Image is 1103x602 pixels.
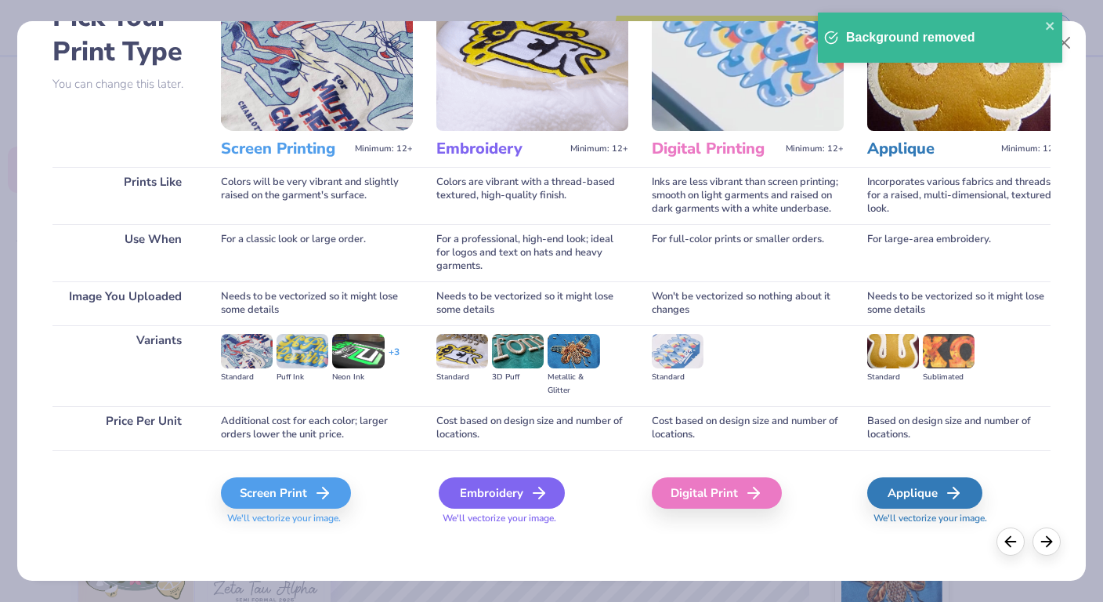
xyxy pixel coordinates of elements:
[52,78,197,91] p: You can change this later.
[652,224,844,281] div: For full-color prints or smaller orders.
[332,371,384,384] div: Neon Ink
[867,281,1059,325] div: Needs to be vectorized so it might lose some details
[867,167,1059,224] div: Incorporates various fabrics and threads for a raised, multi-dimensional, textured look.
[652,406,844,450] div: Cost based on design size and number of locations.
[1045,19,1056,32] button: close
[436,406,628,450] div: Cost based on design size and number of locations.
[277,334,328,368] img: Puff Ink
[436,371,488,384] div: Standard
[436,167,628,224] div: Colors are vibrant with a thread-based textured, high-quality finish.
[548,334,599,368] img: Metallic & Glitter
[867,512,1059,525] span: We'll vectorize your image.
[652,139,779,159] h3: Digital Printing
[923,371,975,384] div: Sublimated
[867,406,1059,450] div: Based on design size and number of locations.
[923,334,975,368] img: Sublimated
[436,139,564,159] h3: Embroidery
[436,224,628,281] div: For a professional, high-end look; ideal for logos and text on hats and heavy garments.
[652,371,703,384] div: Standard
[652,167,844,224] div: Inks are less vibrant than screen printing; smooth on light garments and raised on dark garments ...
[652,281,844,325] div: Won't be vectorized so nothing about it changes
[221,224,413,281] div: For a classic look or large order.
[355,143,413,154] span: Minimum: 12+
[492,371,544,384] div: 3D Puff
[52,167,197,224] div: Prints Like
[867,139,995,159] h3: Applique
[436,281,628,325] div: Needs to be vectorized so it might lose some details
[652,334,703,368] img: Standard
[221,334,273,368] img: Standard
[221,139,349,159] h3: Screen Printing
[221,281,413,325] div: Needs to be vectorized so it might lose some details
[52,281,197,325] div: Image You Uploaded
[548,371,599,397] div: Metallic & Glitter
[221,167,413,224] div: Colors will be very vibrant and slightly raised on the garment's surface.
[52,406,197,450] div: Price Per Unit
[786,143,844,154] span: Minimum: 12+
[52,325,197,406] div: Variants
[221,371,273,384] div: Standard
[277,371,328,384] div: Puff Ink
[436,334,488,368] img: Standard
[436,512,628,525] span: We'll vectorize your image.
[332,334,384,368] img: Neon Ink
[867,334,919,368] img: Standard
[846,31,1045,44] div: Background removed
[867,477,982,509] div: Applique
[867,224,1059,281] div: For large-area embroidery.
[439,477,565,509] div: Embroidery
[52,224,197,281] div: Use When
[570,143,628,154] span: Minimum: 12+
[652,477,782,509] div: Digital Print
[1001,143,1059,154] span: Minimum: 12+
[389,346,400,372] div: + 3
[221,477,351,509] div: Screen Print
[867,371,919,384] div: Standard
[492,334,544,368] img: 3D Puff
[221,512,413,525] span: We'll vectorize your image.
[221,406,413,450] div: Additional cost for each color; larger orders lower the unit price.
